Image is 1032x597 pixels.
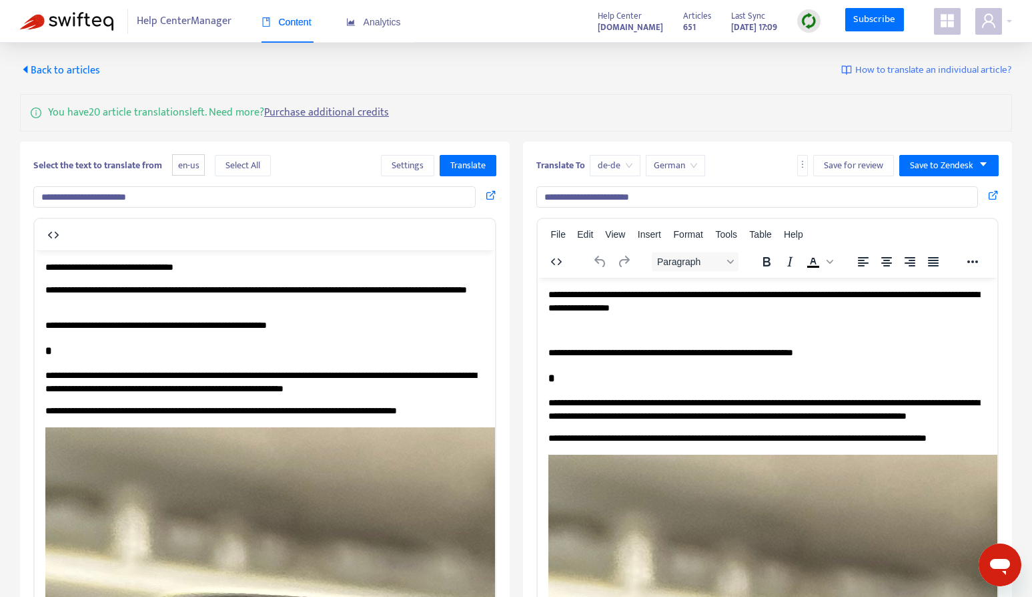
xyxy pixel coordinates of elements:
[875,252,898,271] button: Align center
[979,160,988,169] span: caret-down
[841,65,852,75] img: image-link
[981,13,997,29] span: user
[813,155,894,176] button: Save for review
[784,229,803,240] span: Help
[841,63,1012,78] a: How to translate an individual article?
[749,229,771,240] span: Table
[264,104,389,122] a: Purchase additional credits
[589,252,612,271] button: Undo
[172,154,205,176] span: en-us
[550,229,566,240] span: File
[683,20,696,35] strong: 651
[605,229,625,240] span: View
[598,9,642,23] span: Help Center
[20,12,113,31] img: Swifteq
[731,9,765,23] span: Last Sync
[48,105,389,121] p: You have 20 article translations left. Need more?
[262,17,312,27] span: Content
[450,158,486,173] span: Translate
[779,252,801,271] button: Italic
[657,256,722,267] span: Paragraph
[652,252,738,271] button: Block Paragraph
[922,252,945,271] button: Justify
[899,155,999,176] button: Save to Zendeskcaret-down
[638,229,661,240] span: Insert
[20,64,31,75] span: caret-left
[801,13,817,29] img: sync.dc5367851b00ba804db3.png
[598,156,632,176] span: de-de
[137,9,231,34] span: Help Center Manager
[802,252,835,271] div: Text color Black
[20,61,100,79] span: Back to articles
[33,158,162,173] b: Select the text to translate from
[346,17,401,27] span: Analytics
[845,8,904,32] a: Subscribe
[961,252,984,271] button: Reveal or hide additional toolbar items
[215,155,271,176] button: Select All
[536,158,585,173] b: Translate To
[715,229,737,240] span: Tools
[262,17,271,27] span: book
[381,155,434,176] button: Settings
[910,158,973,173] span: Save to Zendesk
[654,156,697,176] span: German
[731,20,777,35] strong: [DATE] 17:09
[979,544,1021,586] iframe: Schaltfläche zum Öffnen des Messaging-Fensters
[674,229,703,240] span: Format
[798,160,807,169] span: more
[577,229,593,240] span: Edit
[598,19,663,35] a: [DOMAIN_NAME]
[797,155,808,176] button: more
[939,13,955,29] span: appstore
[755,252,778,271] button: Bold
[824,158,883,173] span: Save for review
[31,105,41,118] span: info-circle
[683,9,711,23] span: Articles
[612,252,635,271] button: Redo
[855,63,1012,78] span: How to translate an individual article?
[225,158,260,173] span: Select All
[899,252,921,271] button: Align right
[346,17,356,27] span: area-chart
[598,20,663,35] strong: [DOMAIN_NAME]
[852,252,875,271] button: Align left
[392,158,424,173] span: Settings
[440,155,496,176] button: Translate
